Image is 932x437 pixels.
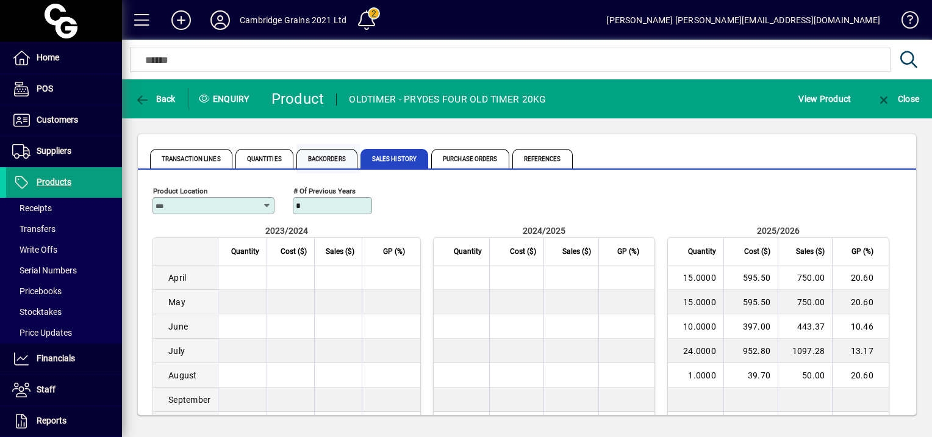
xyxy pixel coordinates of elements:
[153,187,207,195] mat-label: Product Location
[6,239,122,260] a: Write Offs
[240,10,346,30] div: Cambridge Grains 2021 Ltd
[37,353,75,363] span: Financials
[12,265,77,275] span: Serial Numbers
[6,302,122,322] a: Stocktakes
[235,149,293,168] span: Quantities
[744,245,770,258] span: Cost ($)
[12,245,57,255] span: Write Offs
[743,273,771,283] span: 595.50
[12,328,72,338] span: Price Updates
[431,149,509,168] span: Purchase Orders
[153,363,218,388] td: August
[122,88,189,110] app-page-header-button: Back
[798,89,851,109] span: View Product
[162,9,201,31] button: Add
[153,388,218,412] td: September
[6,375,122,405] a: Staff
[743,297,771,307] span: 595.50
[153,290,218,314] td: May
[12,286,62,296] span: Pricebooks
[851,297,873,307] span: 20.60
[37,84,53,93] span: POS
[150,149,232,168] span: Transaction Lines
[797,297,825,307] span: 750.00
[688,245,716,258] span: Quantity
[231,245,259,258] span: Quantity
[562,245,591,258] span: Sales ($)
[683,322,716,331] span: 10.0000
[6,322,122,343] a: Price Updates
[135,94,176,104] span: Back
[617,245,639,258] span: GP (%)
[37,52,59,62] span: Home
[349,90,546,109] div: OLDTIMER - PRYDES FOUR OLD TIMER 20KG
[454,245,482,258] span: Quantity
[6,74,122,104] a: POS
[153,412,218,436] td: October
[802,370,825,380] span: 50.00
[512,149,573,168] span: References
[683,346,716,356] span: 24.0000
[271,89,324,109] div: Product
[873,88,922,110] button: Close
[851,245,873,258] span: GP (%)
[6,136,122,167] a: Suppliers
[606,10,880,30] div: [PERSON_NAME] [PERSON_NAME][EMAIL_ADDRESS][DOMAIN_NAME]
[37,416,66,425] span: Reports
[189,89,262,109] div: Enquiry
[851,322,873,331] span: 10.46
[153,314,218,339] td: June
[326,245,354,258] span: Sales ($)
[37,177,71,187] span: Products
[6,198,122,218] a: Receipts
[757,226,800,236] span: 2025/2026
[792,346,825,356] span: 1097.28
[6,260,122,281] a: Serial Numbers
[864,88,932,110] app-page-header-button: Close enquiry
[683,297,716,307] span: 15.0000
[37,385,56,394] span: Staff
[6,406,122,436] a: Reports
[797,273,825,283] span: 750.00
[876,94,919,104] span: Close
[797,322,825,331] span: 443.37
[688,370,716,380] span: 1.0000
[510,245,536,258] span: Cost ($)
[796,245,825,258] span: Sales ($)
[12,307,62,317] span: Stocktakes
[6,344,122,374] a: Financials
[383,245,405,258] span: GP (%)
[12,203,52,213] span: Receipts
[743,322,771,331] span: 397.00
[132,88,179,110] button: Back
[743,346,771,356] span: 952.80
[12,224,56,234] span: Transfers
[683,273,716,283] span: 15.0000
[851,370,873,380] span: 20.60
[296,149,357,168] span: Backorders
[201,9,240,31] button: Profile
[851,273,873,283] span: 20.60
[293,187,356,195] mat-label: # of previous years
[37,146,71,156] span: Suppliers
[795,88,854,110] button: View Product
[523,226,565,236] span: 2024/2025
[6,43,122,73] a: Home
[6,281,122,302] a: Pricebooks
[153,265,218,290] td: April
[360,149,428,168] span: Sales History
[153,339,218,363] td: July
[748,370,770,380] span: 39.70
[6,218,122,239] a: Transfers
[6,105,122,135] a: Customers
[37,115,78,125] span: Customers
[281,245,307,258] span: Cost ($)
[892,2,917,42] a: Knowledge Base
[851,346,873,356] span: 13.17
[265,226,308,236] span: 2023/2024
